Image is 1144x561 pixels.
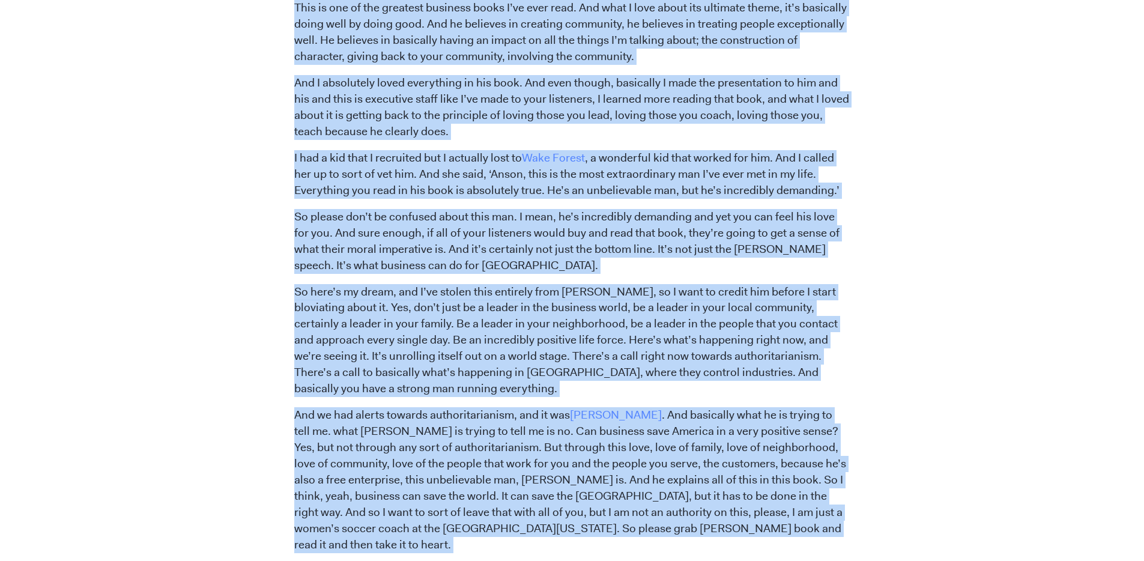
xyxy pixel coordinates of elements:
p: And we had alerts towards authoritarianism, and it was . And basically what he is trying to tell ... [294,407,850,553]
a: [PERSON_NAME] [570,407,662,422]
p: So please don’t be confused about this man. I mean, he’s incredibly demanding and yet you can fee... [294,209,850,274]
p: And I absolutely loved everything in his book. And even though, basically I made the presentation... [294,75,850,140]
p: I had a kid that I recruited but I actually lost to , a wonderful kid that worked for him. And I ... [294,150,850,199]
p: So here’s my dream, and I’ve stolen this entirely from [PERSON_NAME], so I want to credit him bef... [294,284,850,398]
a: Wake Forest [522,150,585,165]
